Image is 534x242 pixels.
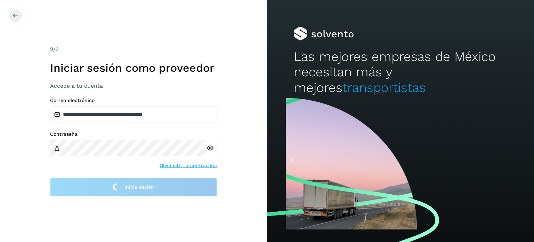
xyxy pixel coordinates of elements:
h1: Iniciar sesión como proveedor [50,61,217,75]
h3: Accede a tu cuenta [50,83,217,89]
button: Inicia sesión [50,178,217,197]
a: Olvidaste tu contraseña [160,162,217,169]
label: Contraseña [50,131,217,137]
div: /2 [50,45,217,54]
h2: Las mejores empresas de México necesitan más y mejores [294,49,507,95]
span: Inicia sesión [124,185,154,189]
span: transportistas [342,80,426,95]
span: 2 [50,46,53,53]
label: Correo electrónico [50,97,217,103]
